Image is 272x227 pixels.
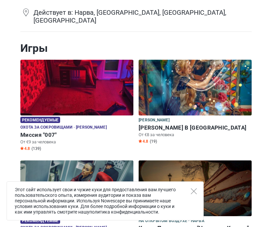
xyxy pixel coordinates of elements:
h6: Миссия "007" [20,132,133,138]
p: От €8 за человека [139,132,252,138]
span: [PERSON_NAME] [139,117,170,124]
td: Действует в: Нарва, [GEOGRAPHIC_DATA], [GEOGRAPHIC_DATA], [GEOGRAPHIC_DATA] [34,8,252,28]
h2: Игры [20,42,252,55]
img: Star [20,147,24,150]
h6: [PERSON_NAME] В [GEOGRAPHIC_DATA] [139,124,252,131]
img: Алиса В Зазеркалье [139,60,252,115]
a: Алиса В Зазеркалье [PERSON_NAME] [PERSON_NAME] В [GEOGRAPHIC_DATA] От €8 за человека Star4.8 (19) [139,60,252,145]
span: 4.8 [139,139,148,144]
span: (139) [32,146,41,151]
img: Золото Мафии [20,160,133,216]
span: Рекомендуемые [20,117,60,123]
span: (19) [150,139,157,144]
span: Охота за сокровищами · [PERSON_NAME] [20,124,107,131]
div: Этот сайт использует свои и чужие куки для предоставления вам лучшего пользовательского опыта, из... [7,181,204,220]
span: На открытом воздухе · Нарва [139,217,204,225]
img: Квест-Приключение "Нарвское Кольцо" [139,160,252,216]
img: Star [139,139,142,143]
p: От €9 за человека [20,139,133,145]
img: Миссия "007" [20,60,133,115]
span: Рекомендуемые [20,217,60,224]
span: 4.8 [20,146,30,151]
button: Close [191,188,197,194]
a: Миссия "007" Рекомендуемые Охота за сокровищами · [PERSON_NAME] Миссия "007" От €9 за человека St... [20,60,133,152]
